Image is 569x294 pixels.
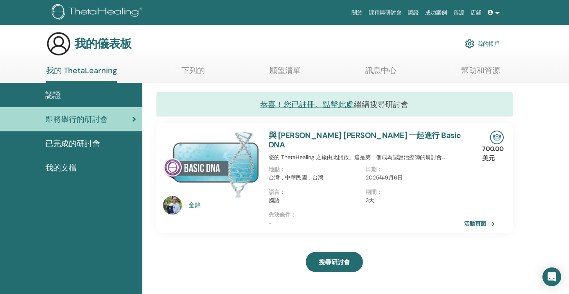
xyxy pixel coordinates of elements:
font: ： [280,166,285,173]
font: 搜尋研討會 [319,258,350,266]
font: 700.00 美元 [482,145,504,162]
font: ： [377,166,382,173]
font: ： [291,211,296,218]
a: 我的 ThetaLearning [46,66,117,83]
a: 金鐘 [188,201,261,210]
font: 我的儀表板 [74,36,131,51]
font: 您的 ThetaHealing 之旅由此開啟。這是第一個成為認證治療師的研討會… [269,154,445,161]
font: 願望清單 [269,65,301,75]
font: 訊息中心 [365,65,397,75]
a: 認證 [405,5,422,20]
a: 關於 [348,5,366,20]
font: 國語 [269,197,280,204]
font: 活動頁面 [464,220,486,228]
a: 活動頁面 [464,218,498,229]
img: cog.svg [465,37,474,50]
font: 先決條件 [269,211,291,218]
a: 我的帳戶 [465,35,499,52]
img: 基本DNA [163,131,259,198]
font: 金鐘 [188,201,201,209]
a: 下列的 [181,66,205,81]
img: generic-user-icon.jpg [46,31,71,56]
a: 與 [PERSON_NAME] [PERSON_NAME] 一起進行 Basic DNA [269,130,461,150]
font: 已完成的研討會 [45,138,100,149]
a: 店鋪 [467,5,485,20]
font: 資源 [453,9,464,16]
font: ： [377,188,382,195]
font: 3天 [366,197,374,204]
font: 店鋪 [470,9,481,16]
font: 期間 [366,188,377,195]
font: 繼續搜尋研討會 [354,99,409,109]
font: 2025年9月6日 [366,174,403,181]
font: 語言 [269,188,280,195]
font: 地點 [269,166,280,173]
font: 關於 [352,9,363,16]
font: 即將舉行的研討會 [45,114,108,124]
font: 我的帳戶 [477,41,499,48]
img: logo.png [52,4,145,22]
font: 下列的 [181,65,205,75]
font: 成功案例 [425,9,447,16]
a: 恭喜！您已註冊。點擊此處 [260,99,354,109]
a: 課程與研討會 [366,5,405,20]
font: 認證 [408,9,419,16]
font: - [269,219,272,226]
font: 幫助和資源 [461,65,500,75]
font: 課程與研討會 [369,9,402,16]
a: 成功案例 [422,5,450,20]
a: 幫助和資源 [461,66,500,81]
font: 認證 [45,90,61,100]
a: 訊息中心 [365,66,397,81]
font: 我的文檔 [45,163,77,173]
img: default.jpg [163,196,182,215]
font: 日期 [366,166,377,173]
font: ： [280,188,285,195]
font: 我的 ThetaLearning [46,65,117,75]
a: 搜尋研討會 [306,252,363,272]
a: 資源 [450,5,467,20]
font: 台灣，中華民國，台灣 [269,174,323,181]
img: 現場研討會 [490,131,504,144]
a: 願望清單 [269,66,301,81]
div: 開啟 Intercom Messenger [542,267,561,286]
